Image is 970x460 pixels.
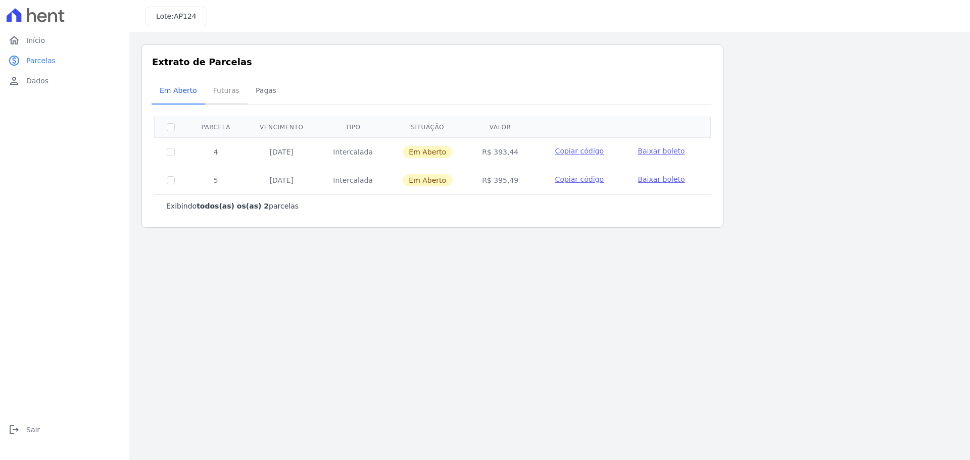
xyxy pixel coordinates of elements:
[8,75,20,87] i: person
[467,166,533,194] td: R$ 395,49
[4,71,125,91] a: personDados
[187,137,245,166] td: 4
[245,137,319,166] td: [DATE]
[4,50,125,71] a: paidParcelas
[174,12,197,20] span: AP124
[555,147,604,155] span: Copiar código
[197,202,269,210] b: todos(as) os(as) 2
[555,175,604,183] span: Copiar código
[638,147,685,155] span: Baixar boleto
[8,34,20,46] i: home
[318,117,387,137] th: Tipo
[26,425,40,435] span: Sair
[207,80,246,100] span: Futuras
[318,137,387,166] td: Intercalada
[245,117,319,137] th: Vencimento
[8,55,20,67] i: paid
[8,424,20,436] i: logout
[26,56,56,66] span: Parcelas
[205,78,248,105] a: Futuras
[318,166,387,194] td: Intercalada
[4,420,125,440] a: logoutSair
[545,146,613,156] button: Copiar código
[248,78,284,105] a: Pagas
[154,80,203,100] span: Em Aberto
[467,117,533,137] th: Valor
[545,174,613,184] button: Copiar código
[638,175,685,183] span: Baixar boleto
[152,55,713,69] h3: Extrato de Parcelas
[403,146,452,158] span: Em Aberto
[152,78,205,105] a: Em Aberto
[26,76,48,86] span: Dados
[638,174,685,184] a: Baixar boleto
[250,80,282,100] span: Pagas
[166,201,299,211] p: Exibindo parcelas
[156,11,197,22] h3: Lote:
[467,137,533,166] td: R$ 393,44
[387,117,467,137] th: Situação
[187,117,245,137] th: Parcela
[26,35,45,45] span: Início
[4,30,125,50] a: homeInício
[638,146,685,156] a: Baixar boleto
[403,174,452,186] span: Em Aberto
[187,166,245,194] td: 5
[245,166,319,194] td: [DATE]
